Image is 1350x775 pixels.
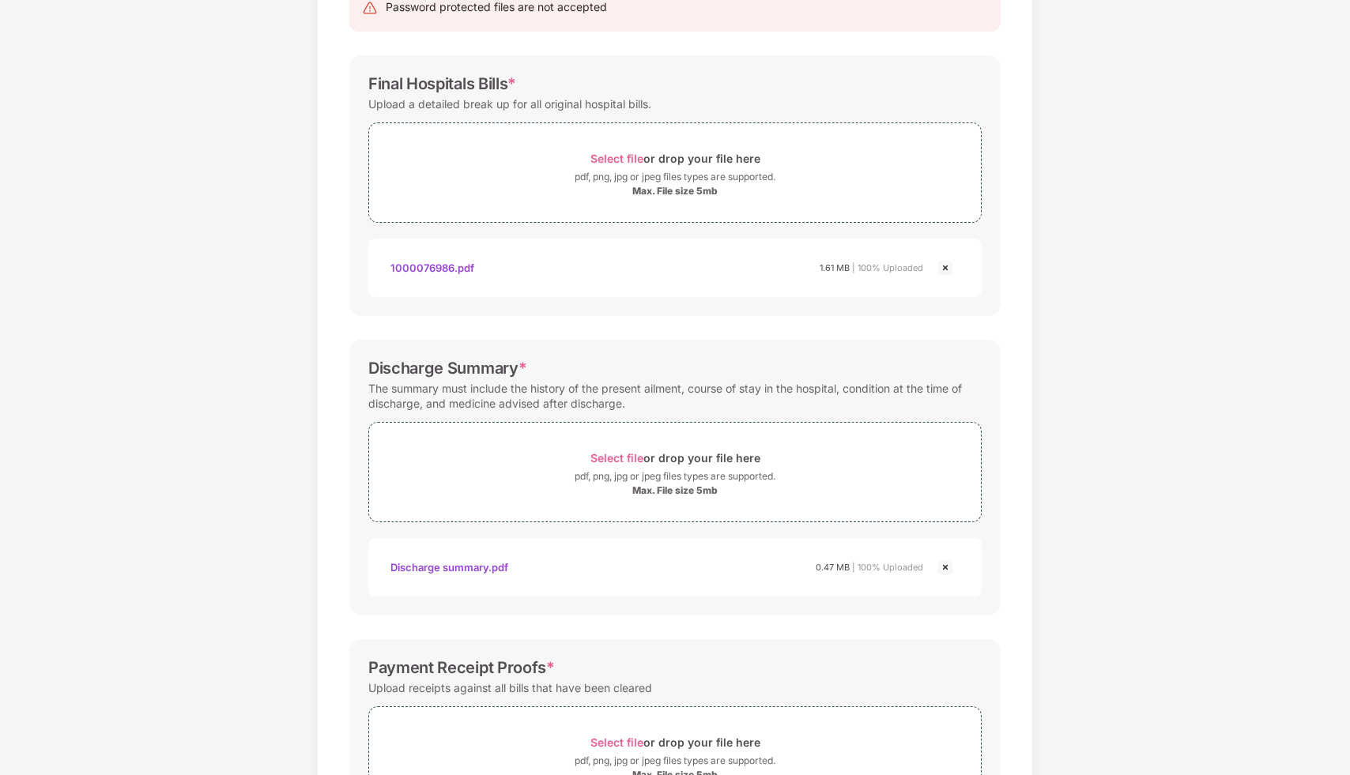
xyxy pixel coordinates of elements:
[390,554,508,581] div: Discharge summary.pdf
[590,451,643,465] span: Select file
[368,74,516,93] div: Final Hospitals Bills
[575,753,775,769] div: pdf, png, jpg or jpeg files types are supported.
[632,185,718,198] div: Max. File size 5mb
[575,468,775,484] div: pdf, png, jpg or jpeg files types are supported.
[590,732,760,753] div: or drop your file here
[816,562,850,573] span: 0.47 MB
[852,562,923,573] span: | 100% Uploaded
[368,93,651,115] div: Upload a detailed break up for all original hospital bills.
[852,262,923,273] span: | 100% Uploaded
[632,484,718,497] div: Max. File size 5mb
[368,677,652,698] div: Upload receipts against all bills that have been cleared
[590,152,643,165] span: Select file
[590,148,760,169] div: or drop your file here
[369,135,981,210] span: Select fileor drop your file herepdf, png, jpg or jpeg files types are supported.Max. File size 5mb
[590,447,760,468] div: or drop your file here
[590,735,643,749] span: Select file
[390,254,474,281] div: 1000076986.pdf
[368,658,555,677] div: Payment Receipt Proofs
[368,378,982,414] div: The summary must include the history of the present ailment, course of stay in the hospital, cond...
[936,558,955,577] img: svg+xml;base64,PHN2ZyBpZD0iQ3Jvc3MtMjR4MjQiIHhtbG5zPSJodHRwOi8vd3d3LnczLm9yZy8yMDAwL3N2ZyIgd2lkdG...
[575,169,775,185] div: pdf, png, jpg or jpeg files types are supported.
[368,359,526,378] div: Discharge Summary
[820,262,850,273] span: 1.61 MB
[369,435,981,510] span: Select fileor drop your file herepdf, png, jpg or jpeg files types are supported.Max. File size 5mb
[936,258,955,277] img: svg+xml;base64,PHN2ZyBpZD0iQ3Jvc3MtMjR4MjQiIHhtbG5zPSJodHRwOi8vd3d3LnczLm9yZy8yMDAwL3N2ZyIgd2lkdG...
